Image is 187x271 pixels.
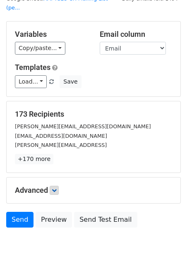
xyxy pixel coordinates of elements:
[36,212,72,228] a: Preview
[15,154,53,164] a: +170 more
[15,42,65,55] a: Copy/paste...
[60,75,81,88] button: Save
[15,123,151,130] small: [PERSON_NAME][EMAIL_ADDRESS][DOMAIN_NAME]
[15,110,172,119] h5: 173 Recipients
[15,63,50,72] a: Templates
[74,212,137,228] a: Send Test Email
[15,133,107,139] small: [EMAIL_ADDRESS][DOMAIN_NAME]
[146,231,187,271] iframe: Chat Widget
[15,142,107,148] small: [PERSON_NAME][EMAIL_ADDRESS]
[15,30,87,39] h5: Variables
[100,30,172,39] h5: Email column
[15,186,172,195] h5: Advanced
[6,212,34,228] a: Send
[15,75,47,88] a: Load...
